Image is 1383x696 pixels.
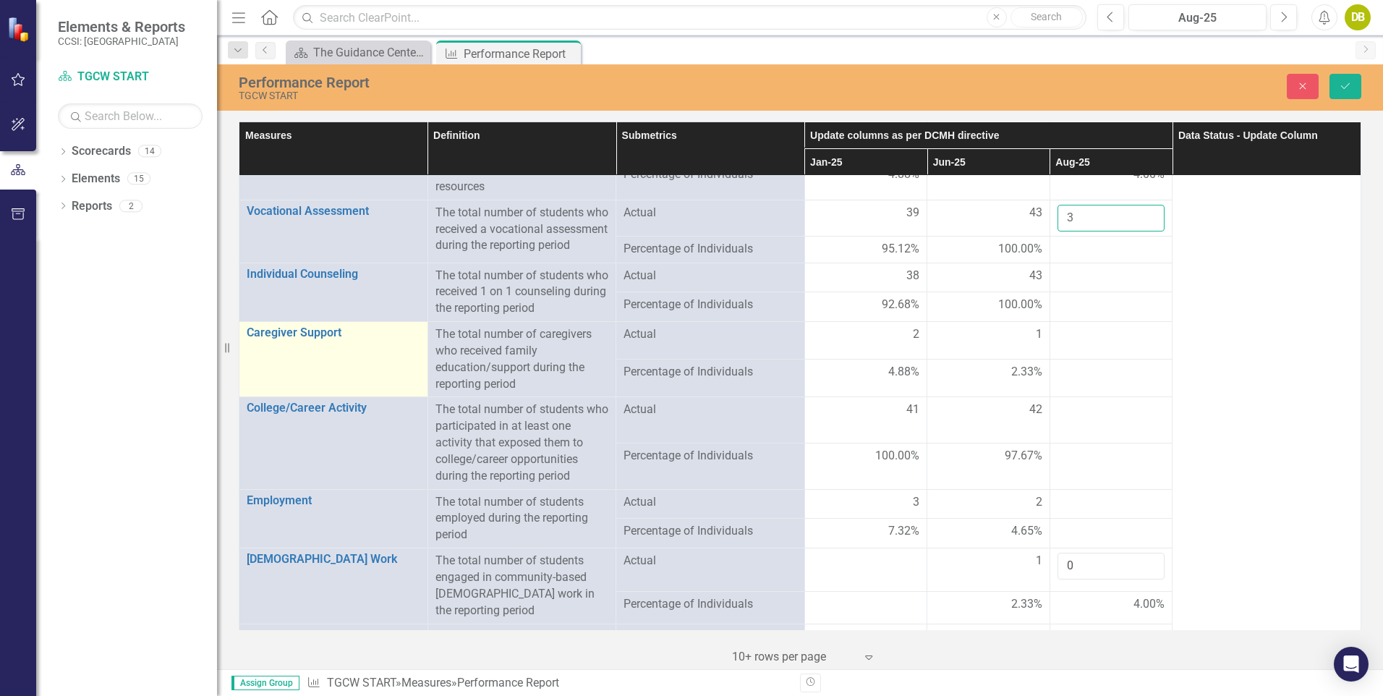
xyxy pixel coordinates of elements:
[624,205,797,221] span: Actual
[906,205,919,221] span: 39
[313,43,427,61] div: The Guidance Center of [GEOGRAPHIC_DATA] Page
[882,241,919,258] span: 95.12%
[624,297,797,313] span: Percentage of Individuals
[906,402,919,418] span: 41
[127,173,150,185] div: 15
[239,90,868,101] div: TGCW START
[239,75,868,90] div: Performance Report
[1029,402,1042,418] span: 42
[624,553,797,569] span: Actual
[72,143,131,160] a: Scorecards
[307,675,789,692] div: » »
[58,69,203,85] a: TGCW START
[624,596,797,613] span: Percentage of Individuals
[138,145,161,158] div: 14
[888,523,919,540] span: 7.32%
[998,241,1042,258] span: 100.00%
[435,326,609,392] p: The total number of caregivers who received family education/support during the reporting period
[58,103,203,129] input: Search Below...
[1011,523,1042,540] span: 4.65%
[1036,326,1042,343] span: 1
[624,402,797,418] span: Actual
[1029,268,1042,284] span: 43
[1128,4,1267,30] button: Aug-25
[1005,448,1042,464] span: 97.67%
[888,364,919,381] span: 4.88%
[998,297,1042,313] span: 100.00%
[435,268,609,318] p: The total number of students who received 1 on 1 counseling during the reporting period
[1011,364,1042,381] span: 2.33%
[58,18,185,35] span: Elements & Reports
[119,200,142,212] div: 2
[289,43,427,61] a: The Guidance Center of [GEOGRAPHIC_DATA] Page
[435,553,609,619] p: The total number of students engaged in community-based [DEMOGRAPHIC_DATA] work in the reporting ...
[1345,4,1371,30] button: DB
[624,523,797,540] span: Percentage of Individuals
[72,198,112,215] a: Reports
[247,326,420,339] a: Caregiver Support
[247,494,420,507] a: Employment
[1011,596,1042,613] span: 2.33%
[58,35,185,47] small: CCSI: [GEOGRAPHIC_DATA]
[624,629,797,645] span: Actual
[247,553,420,566] a: [DEMOGRAPHIC_DATA] Work
[72,171,120,187] a: Elements
[1010,7,1083,27] button: Search
[875,448,919,464] span: 100.00%
[624,448,797,464] span: Percentage of Individuals
[435,205,609,255] p: The total number of students who received a vocational assessment during the reporting period
[882,297,919,313] span: 92.68%
[1133,596,1165,613] span: 4.00%
[464,45,577,63] div: Performance Report
[435,494,609,544] p: The total number of students employed during the reporting period
[1029,629,1042,645] span: 34
[624,268,797,284] span: Actual
[1036,553,1042,569] span: 1
[1334,647,1369,682] div: Open Intercom Messenger
[624,364,797,381] span: Percentage of Individuals
[906,268,919,284] span: 38
[457,676,559,689] div: Performance Report
[913,494,919,511] span: 3
[7,17,33,42] img: ClearPoint Strategy
[247,402,420,415] a: College/Career Activity
[1031,11,1062,22] span: Search
[1036,494,1042,511] span: 2
[401,676,451,689] a: Measures
[435,402,609,484] p: The total number of students who participated in at least one activity that exposed them to colle...
[293,5,1086,30] input: Search ClearPoint...
[247,205,420,218] a: Vocational Assessment
[624,494,797,511] span: Actual
[906,629,919,645] span: 31
[624,241,797,258] span: Percentage of Individuals
[913,326,919,343] span: 2
[1029,205,1042,221] span: 43
[247,629,420,654] a: College/Vocational Assessment or Training
[1133,9,1261,27] div: Aug-25
[231,676,299,690] span: Assign Group
[247,268,420,281] a: Individual Counseling
[624,326,797,343] span: Actual
[327,676,396,689] a: TGCW START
